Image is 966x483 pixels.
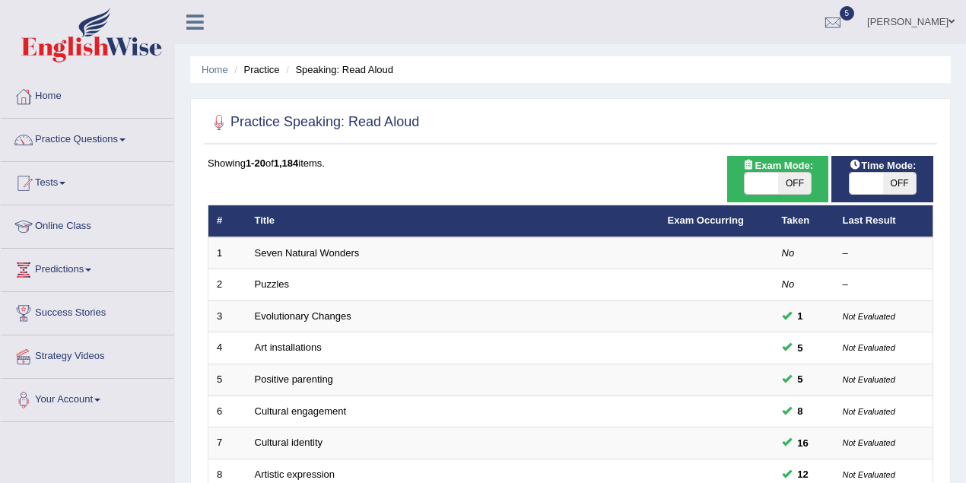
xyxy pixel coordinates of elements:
small: Not Evaluated [843,375,895,384]
span: You can still take this question [792,435,815,451]
a: Exam Occurring [668,214,744,226]
th: Taken [774,205,834,237]
td: 7 [208,427,246,459]
a: Home [1,75,174,113]
a: Cultural engagement [255,405,347,417]
td: 3 [208,300,246,332]
a: Seven Natural Wonders [255,247,360,259]
h2: Practice Speaking: Read Aloud [208,111,419,134]
a: Strategy Videos [1,335,174,373]
span: You can still take this question [792,403,809,419]
th: Last Result [834,205,933,237]
em: No [782,247,795,259]
a: Success Stories [1,292,174,330]
div: – [843,278,925,292]
a: Your Account [1,379,174,417]
b: 1,184 [274,157,299,169]
th: Title [246,205,659,237]
div: – [843,246,925,261]
small: Not Evaluated [843,312,895,321]
td: 6 [208,396,246,427]
td: 5 [208,364,246,396]
a: Evolutionary Changes [255,310,351,322]
em: No [782,278,795,290]
td: 1 [208,237,246,269]
li: Practice [230,62,279,77]
span: Time Mode: [843,157,922,173]
small: Not Evaluated [843,407,895,416]
a: Practice Questions [1,119,174,157]
span: OFF [778,173,812,194]
small: Not Evaluated [843,438,895,447]
a: Predictions [1,249,174,287]
span: You can still take this question [792,371,809,387]
a: Art installations [255,342,322,353]
div: Show exams occurring in exams [727,156,829,202]
span: OFF [883,173,917,194]
div: Showing of items. [208,156,933,170]
th: # [208,205,246,237]
span: You can still take this question [792,466,815,482]
span: You can still take this question [792,308,809,324]
a: Positive parenting [255,373,333,385]
a: Artistic expression [255,469,335,480]
span: 5 [840,6,855,21]
a: Tests [1,162,174,200]
span: Exam Mode: [736,157,818,173]
a: Cultural identity [255,437,323,448]
a: Puzzles [255,278,290,290]
li: Speaking: Read Aloud [282,62,393,77]
span: You can still take this question [792,340,809,356]
small: Not Evaluated [843,343,895,352]
small: Not Evaluated [843,470,895,479]
a: Online Class [1,205,174,243]
a: Home [202,64,228,75]
td: 2 [208,269,246,301]
b: 1-20 [246,157,265,169]
td: 4 [208,332,246,364]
